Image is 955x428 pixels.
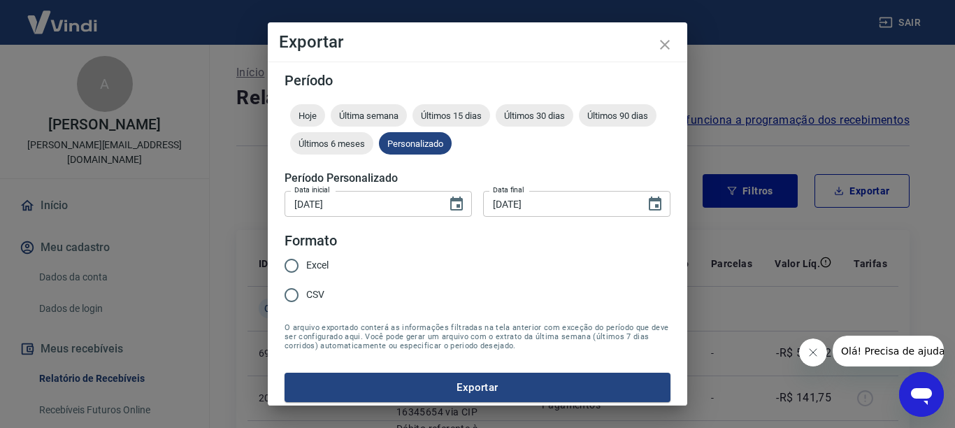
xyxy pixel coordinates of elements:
[443,190,471,218] button: Choose date, selected date is 18 de set de 2025
[290,104,325,127] div: Hoje
[8,10,117,21] span: Olá! Precisa de ajuda?
[290,138,373,149] span: Últimos 6 meses
[306,258,329,273] span: Excel
[285,323,670,350] span: O arquivo exportado conterá as informações filtradas na tela anterior com exceção do período que ...
[412,104,490,127] div: Últimos 15 dias
[412,110,490,121] span: Últimos 15 dias
[648,28,682,62] button: close
[285,373,670,402] button: Exportar
[331,110,407,121] span: Última semana
[799,338,827,366] iframe: Fechar mensagem
[496,104,573,127] div: Últimos 30 dias
[641,190,669,218] button: Choose date, selected date is 18 de set de 2025
[379,132,452,155] div: Personalizado
[285,73,670,87] h5: Período
[290,132,373,155] div: Últimos 6 meses
[579,104,656,127] div: Últimos 90 dias
[331,104,407,127] div: Última semana
[290,110,325,121] span: Hoje
[833,336,944,366] iframe: Mensagem da empresa
[285,231,337,251] legend: Formato
[493,185,524,195] label: Data final
[306,287,324,302] span: CSV
[294,185,330,195] label: Data inicial
[285,171,670,185] h5: Período Personalizado
[285,191,437,217] input: DD/MM/YYYY
[379,138,452,149] span: Personalizado
[496,110,573,121] span: Últimos 30 dias
[899,372,944,417] iframe: Botão para abrir a janela de mensagens
[279,34,676,50] h4: Exportar
[579,110,656,121] span: Últimos 90 dias
[483,191,636,217] input: DD/MM/YYYY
